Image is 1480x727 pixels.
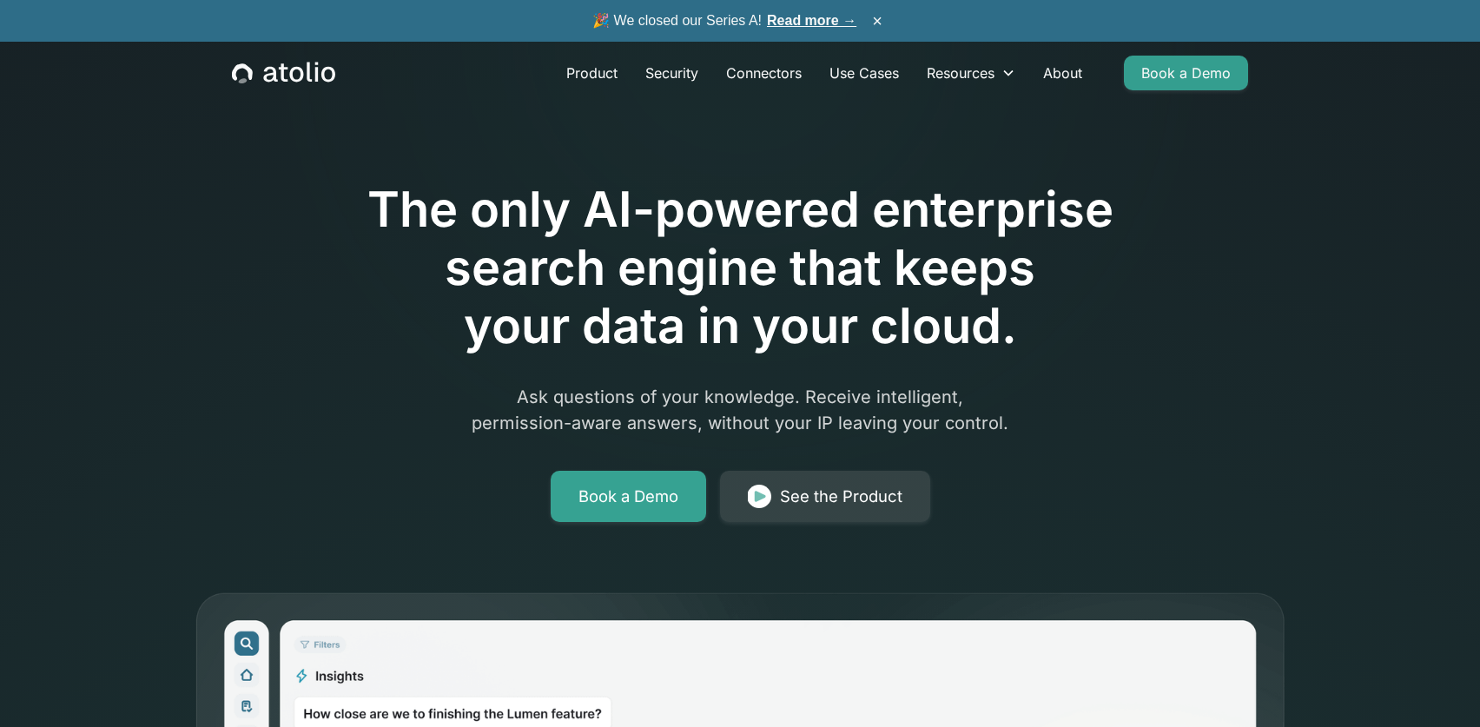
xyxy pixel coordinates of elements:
[712,56,816,90] a: Connectors
[720,471,930,523] a: See the Product
[295,181,1185,356] h1: The only AI-powered enterprise search engine that keeps your data in your cloud.
[867,11,888,30] button: ×
[592,10,856,31] span: 🎉 We closed our Series A!
[816,56,913,90] a: Use Cases
[551,471,706,523] a: Book a Demo
[767,13,856,28] a: Read more →
[406,384,1074,436] p: Ask questions of your knowledge. Receive intelligent, permission-aware answers, without your IP l...
[913,56,1029,90] div: Resources
[1124,56,1248,90] a: Book a Demo
[927,63,994,83] div: Resources
[552,56,631,90] a: Product
[232,62,335,84] a: home
[780,485,902,509] div: See the Product
[1029,56,1096,90] a: About
[631,56,712,90] a: Security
